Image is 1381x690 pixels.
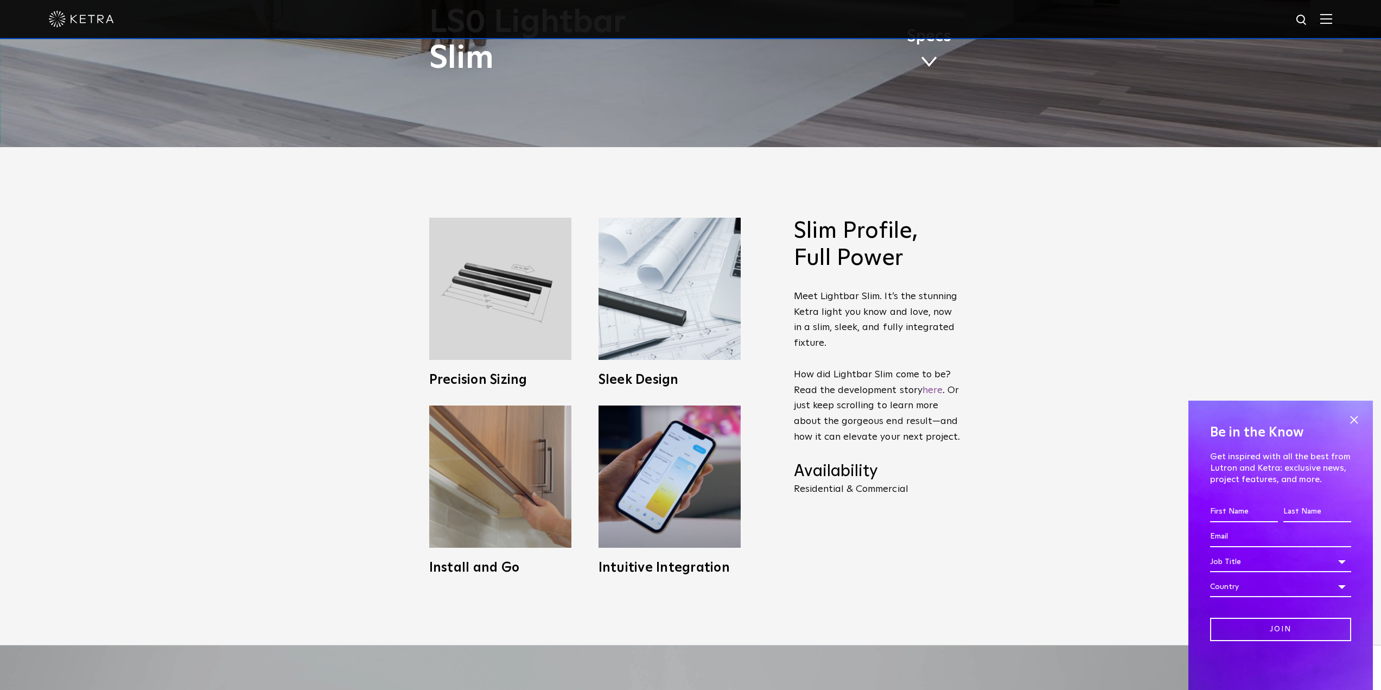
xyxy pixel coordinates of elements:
input: Last Name [1283,502,1351,522]
h4: Availability [794,461,962,482]
input: Join [1210,618,1351,641]
img: LS0_Easy_Install [429,406,571,548]
h3: Install and Go [429,561,571,574]
a: Specs [907,29,951,71]
h3: Intuitive Integration [599,561,741,574]
img: L30_SlimProfile [599,218,741,360]
img: L30_Custom_Length_Black-2 [429,218,571,360]
h1: LS0 Lightbar Slim [429,5,736,77]
p: Meet Lightbar Slim. It’s the stunning Ketra light you know and love, now in a slim, sleek, and fu... [794,289,962,445]
h4: Be in the Know [1210,422,1351,443]
p: Residential & Commercial [794,484,962,494]
p: Get inspired with all the best from Lutron and Ketra: exclusive news, project features, and more. [1210,451,1351,485]
img: ketra-logo-2019-white [49,11,114,27]
input: First Name [1210,502,1278,522]
img: L30_SystemIntegration [599,406,741,548]
div: Job Title [1210,552,1351,572]
h2: Slim Profile, Full Power [794,218,962,273]
img: Hamburger%20Nav.svg [1320,14,1332,24]
h3: Sleek Design [599,374,741,387]
h3: Precision Sizing [429,374,571,387]
a: here [922,385,943,395]
img: search icon [1295,14,1309,27]
div: Country [1210,577,1351,597]
input: Email [1210,527,1351,547]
